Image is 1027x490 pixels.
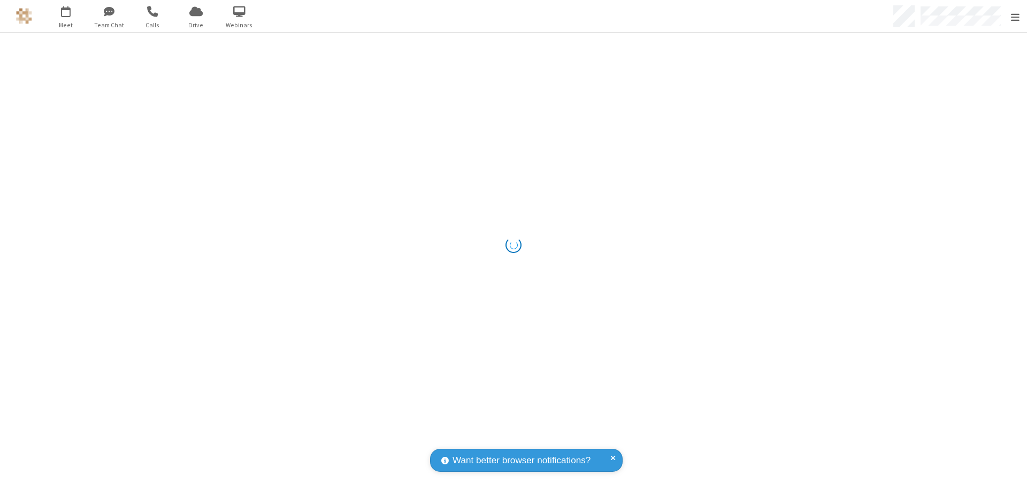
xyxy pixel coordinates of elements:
[176,20,216,30] span: Drive
[16,8,32,24] img: QA Selenium DO NOT DELETE OR CHANGE
[133,20,173,30] span: Calls
[219,20,259,30] span: Webinars
[453,454,591,468] span: Want better browser notifications?
[46,20,86,30] span: Meet
[89,20,129,30] span: Team Chat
